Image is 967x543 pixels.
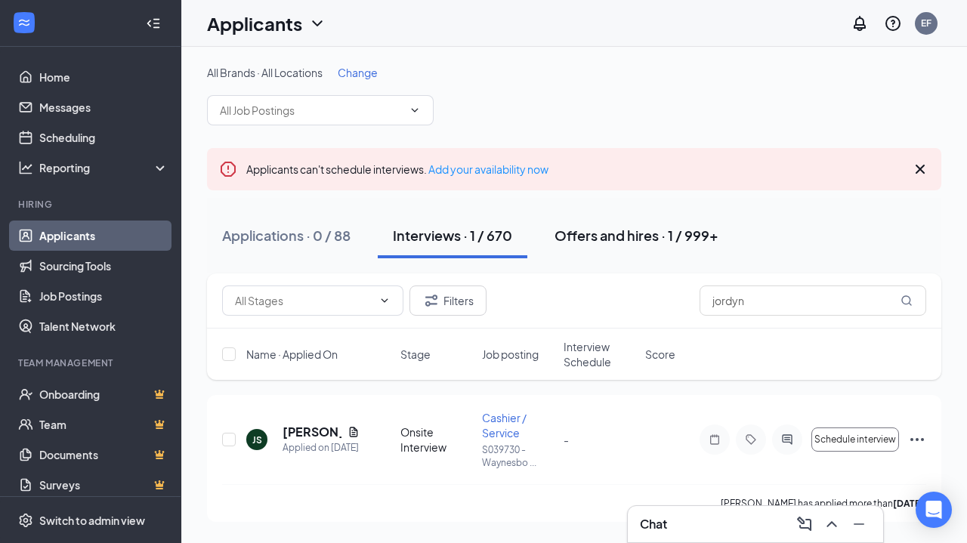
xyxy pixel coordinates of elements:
[39,251,168,281] a: Sourcing Tools
[39,379,168,409] a: OnboardingCrown
[252,433,262,446] div: JS
[700,285,926,316] input: Search in interviews
[742,433,760,446] svg: Tag
[235,292,372,309] input: All Stages
[18,356,165,369] div: Team Management
[220,102,403,119] input: All Job Postings
[18,198,165,211] div: Hiring
[850,515,868,533] svg: Minimize
[778,433,796,446] svg: ActiveChat
[901,295,913,307] svg: MagnifyingGlass
[39,62,168,92] a: Home
[823,515,841,533] svg: ChevronUp
[219,160,237,178] svg: Error
[908,430,926,449] svg: Ellipses
[721,497,926,510] p: [PERSON_NAME] has applied more than .
[400,347,431,362] span: Stage
[246,347,338,362] span: Name · Applied On
[796,515,814,533] svg: ComposeMessage
[222,226,351,245] div: Applications · 0 / 88
[18,160,33,175] svg: Analysis
[39,160,169,175] div: Reporting
[893,498,924,509] b: [DATE]
[39,513,145,528] div: Switch to admin view
[39,92,168,122] a: Messages
[400,424,473,455] div: Onsite Interview
[847,512,871,536] button: Minimize
[283,440,360,455] div: Applied on [DATE]
[409,285,487,316] button: Filter Filters
[814,434,896,445] span: Schedule interview
[207,11,302,36] h1: Applicants
[482,347,539,362] span: Job posting
[706,433,724,446] svg: Note
[308,14,326,32] svg: ChevronDown
[820,512,844,536] button: ChevronUp
[792,512,817,536] button: ComposeMessage
[884,14,902,32] svg: QuestionInfo
[811,427,899,452] button: Schedule interview
[39,409,168,440] a: TeamCrown
[482,443,555,469] p: S039730 - Waynesbo ...
[39,221,168,251] a: Applicants
[428,162,548,176] a: Add your availability now
[916,492,952,528] div: Open Intercom Messenger
[393,226,512,245] div: Interviews · 1 / 670
[422,292,440,310] svg: Filter
[338,66,378,79] span: Change
[378,295,391,307] svg: ChevronDown
[645,347,675,362] span: Score
[39,281,168,311] a: Job Postings
[564,433,569,446] span: -
[911,160,929,178] svg: Cross
[246,162,548,176] span: Applicants can't schedule interviews.
[39,122,168,153] a: Scheduling
[39,470,168,500] a: SurveysCrown
[555,226,718,245] div: Offers and hires · 1 / 999+
[348,426,360,438] svg: Document
[482,411,527,440] span: Cashier / Service
[283,424,341,440] h5: [PERSON_NAME]
[18,513,33,528] svg: Settings
[851,14,869,32] svg: Notifications
[921,17,931,29] div: EF
[564,339,636,369] span: Interview Schedule
[17,15,32,30] svg: WorkstreamLogo
[39,311,168,341] a: Talent Network
[39,440,168,470] a: DocumentsCrown
[207,66,323,79] span: All Brands · All Locations
[640,516,667,532] h3: Chat
[146,16,161,31] svg: Collapse
[409,104,421,116] svg: ChevronDown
